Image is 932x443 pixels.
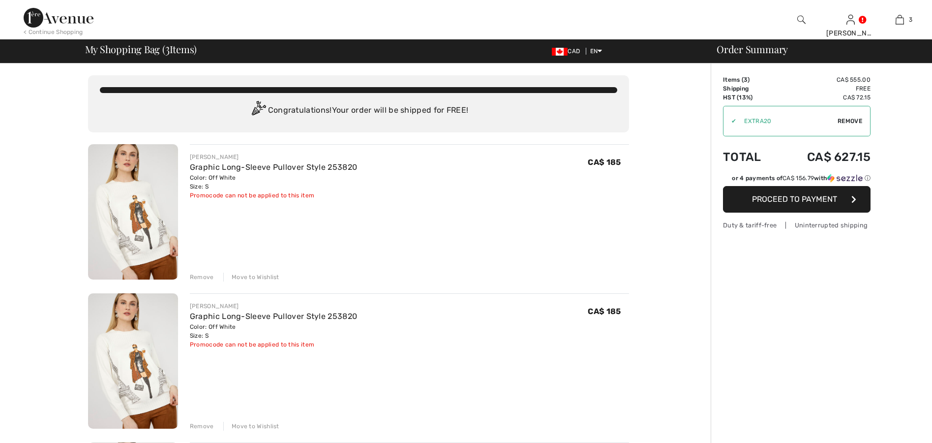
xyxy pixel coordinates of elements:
[248,101,268,121] img: Congratulation2.svg
[723,117,736,126] div: ✔
[88,144,178,280] img: Graphic Long-Sleeve Pullover Style 253820
[190,273,214,282] div: Remove
[779,140,871,174] td: CA$ 627.15
[588,158,621,167] span: CA$ 185
[723,186,871,213] button: Proceed to Payment
[744,76,748,83] span: 3
[190,191,357,200] div: Promocode can not be applied to this item
[88,293,178,429] img: Graphic Long-Sleeve Pullover Style 253820
[723,84,779,93] td: Shipping
[838,117,862,126] span: Remove
[165,42,170,55] span: 3
[190,312,357,321] a: Graphic Long-Sleeve Pullover Style 253820
[705,44,926,54] div: Order Summary
[875,14,924,26] a: 3
[797,14,806,26] img: search the website
[846,14,855,26] img: My Info
[85,44,197,54] span: My Shopping Bag ( Items)
[779,84,871,93] td: Free
[190,302,357,311] div: [PERSON_NAME]
[190,162,357,172] a: Graphic Long-Sleeve Pullover Style 253820
[896,14,904,26] img: My Bag
[223,422,279,431] div: Move to Wishlist
[588,307,621,316] span: CA$ 185
[779,93,871,102] td: CA$ 72.15
[736,106,838,136] input: Promo code
[732,174,871,183] div: or 4 payments of with
[552,48,584,55] span: CAD
[190,173,357,191] div: Color: Off White Size: S
[590,48,602,55] span: EN
[723,221,871,230] div: Duty & tariff-free | Uninterrupted shipping
[723,93,779,102] td: HST (13%)
[909,15,912,24] span: 3
[846,15,855,24] a: Sign In
[100,101,617,121] div: Congratulations! Your order will be shipped for FREE!
[827,174,863,183] img: Sezzle
[24,8,93,28] img: 1ère Avenue
[779,75,871,84] td: CA$ 555.00
[190,322,357,340] div: Color: Off White Size: S
[826,28,874,38] div: [PERSON_NAME]
[782,175,814,182] span: CA$ 156.79
[723,174,871,186] div: or 4 payments ofCA$ 156.79withSezzle Click to learn more about Sezzle
[190,153,357,161] div: [PERSON_NAME]
[723,140,779,174] td: Total
[190,422,214,431] div: Remove
[723,75,779,84] td: Items ( )
[752,194,837,204] span: Proceed to Payment
[190,340,357,349] div: Promocode can not be applied to this item
[552,48,568,56] img: Canadian Dollar
[223,273,279,282] div: Move to Wishlist
[24,28,83,36] div: < Continue Shopping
